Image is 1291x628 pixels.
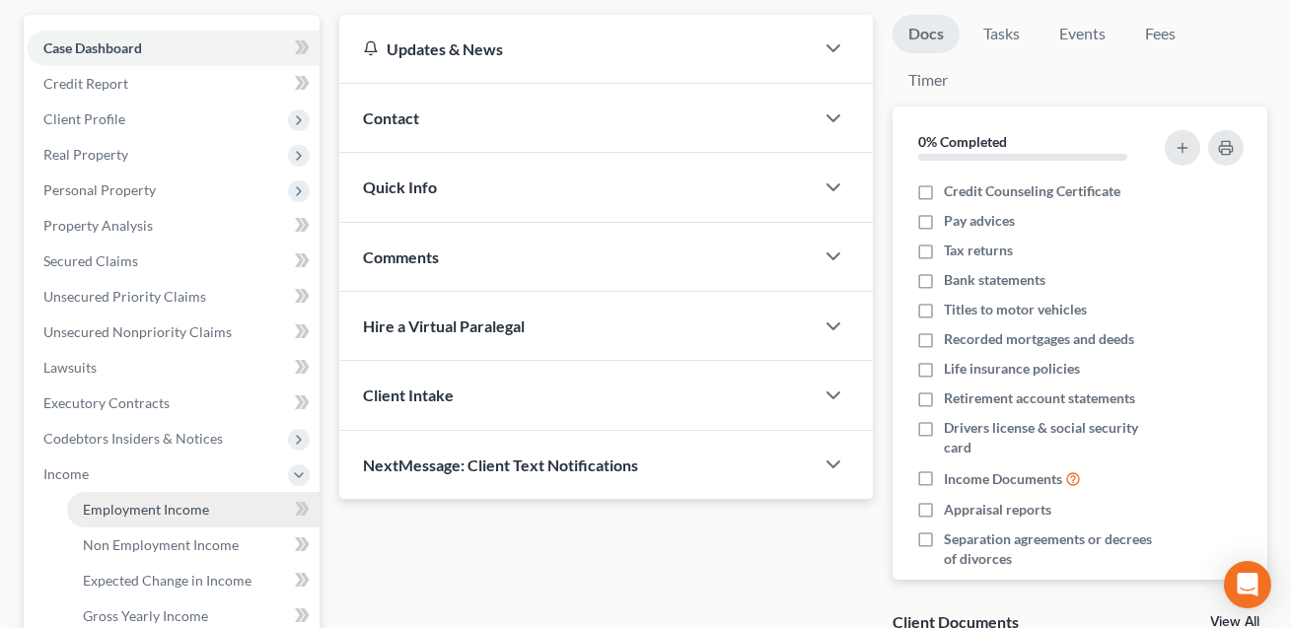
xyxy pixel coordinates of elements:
a: Timer [893,61,964,100]
span: Property Analysis [43,217,153,234]
a: Credit Report [28,66,320,102]
a: Unsecured Priority Claims [28,279,320,314]
a: Docs [893,15,960,53]
a: Events [1043,15,1121,53]
span: Income [43,465,89,482]
span: Income Documents [944,469,1062,489]
a: Secured Claims [28,244,320,279]
span: Codebtors Insiders & Notices [43,430,223,447]
span: Lawsuits [43,359,97,376]
span: Unsecured Nonpriority Claims [43,323,232,340]
span: Contact [363,108,419,127]
span: Drivers license & social security card [944,418,1157,457]
a: Unsecured Nonpriority Claims [28,314,320,350]
a: Property Analysis [28,208,320,244]
span: Credit Report [43,75,128,92]
span: Executory Contracts [43,394,170,411]
span: Tax returns [944,241,1013,260]
span: Life insurance policies [944,359,1080,379]
a: Non Employment Income [67,527,320,563]
a: Tasks [968,15,1036,53]
span: Employment Income [83,501,209,518]
span: Titles to motor vehicles [944,300,1087,319]
a: Fees [1129,15,1192,53]
span: Credit Counseling Certificate [944,181,1120,201]
strong: 0% Completed [918,133,1007,150]
span: Hire a Virtual Paralegal [363,316,525,335]
span: Personal Property [43,181,156,198]
span: Bank statements [944,270,1045,290]
a: Lawsuits [28,350,320,385]
span: Unsecured Priority Claims [43,288,206,305]
span: Quick Info [363,177,437,196]
a: Case Dashboard [28,31,320,66]
span: Comments [363,247,439,266]
span: NextMessage: Client Text Notifications [363,455,638,474]
span: Client Intake [363,385,454,404]
div: Open Intercom Messenger [1224,561,1271,608]
span: Non Employment Income [83,536,239,553]
span: Expected Change in Income [83,572,251,589]
div: Updates & News [363,38,789,59]
span: Case Dashboard [43,39,142,56]
a: Expected Change in Income [67,563,320,598]
span: Recorded mortgages and deeds [944,329,1134,349]
a: Employment Income [67,492,320,527]
span: Real Property [43,146,128,163]
span: Separation agreements or decrees of divorces [944,529,1157,569]
span: Pay advices [944,211,1015,231]
span: Appraisal reports [944,500,1051,520]
a: Executory Contracts [28,385,320,421]
span: Gross Yearly Income [83,607,208,624]
span: Retirement account statements [944,388,1135,408]
span: Client Profile [43,110,125,127]
span: Secured Claims [43,252,138,269]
